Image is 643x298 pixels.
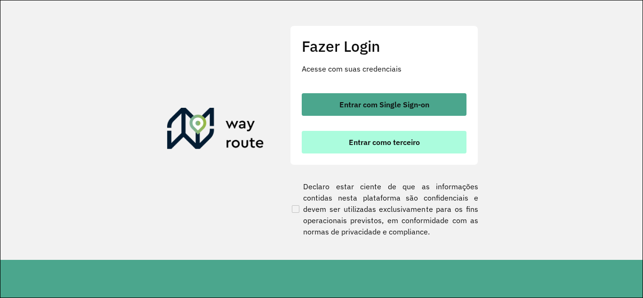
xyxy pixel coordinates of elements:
[339,101,429,108] span: Entrar com Single Sign-on
[290,181,478,237] label: Declaro estar ciente de que as informações contidas nesta plataforma são confidenciais e devem se...
[302,37,466,55] h2: Fazer Login
[302,131,466,153] button: button
[302,93,466,116] button: button
[302,63,466,74] p: Acesse com suas credenciais
[167,108,264,153] img: Roteirizador AmbevTech
[349,138,420,146] span: Entrar como terceiro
